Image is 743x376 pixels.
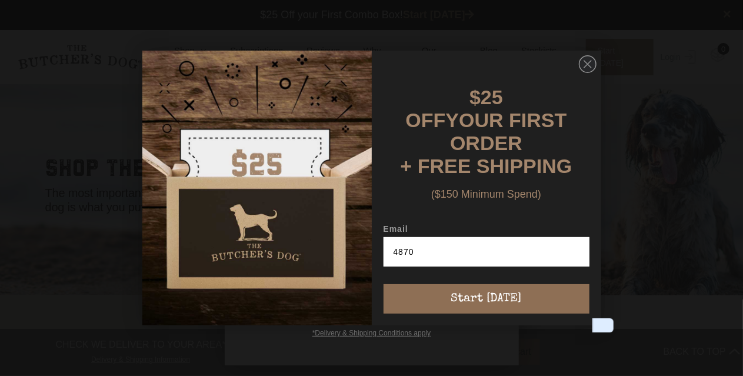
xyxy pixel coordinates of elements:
[401,109,572,177] span: YOUR FIRST ORDER + FREE SHIPPING
[384,224,589,237] label: Email
[384,237,589,267] input: Enter your email address
[431,188,541,200] span: ($150 Minimum Spend)
[579,55,597,73] button: Close dialog
[142,51,372,325] img: d0d537dc-5429-4832-8318-9955428ea0a1.jpeg
[406,86,503,131] span: $25 OFF
[384,284,589,314] button: Start [DATE]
